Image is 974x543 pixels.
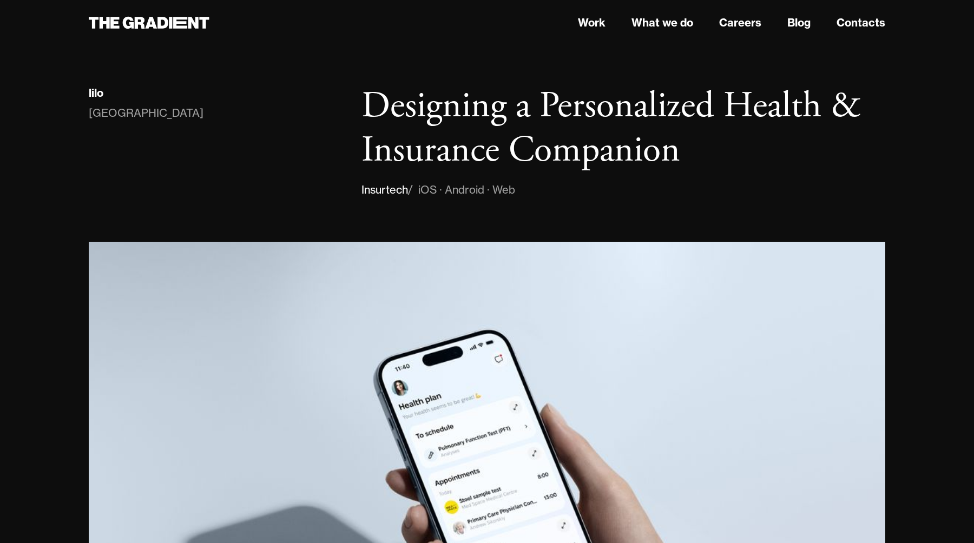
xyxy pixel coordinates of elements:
div: Insurtech [361,181,408,198]
div: [GEOGRAPHIC_DATA] [89,104,203,122]
a: Blog [787,15,811,31]
h1: Designing a Personalized Health & Insurance Companion [361,84,885,173]
a: What we do [631,15,693,31]
a: Contacts [837,15,885,31]
div: / iOS · Android · Web [408,181,515,198]
div: lilo [89,86,103,100]
a: Careers [719,15,761,31]
a: Work [578,15,606,31]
